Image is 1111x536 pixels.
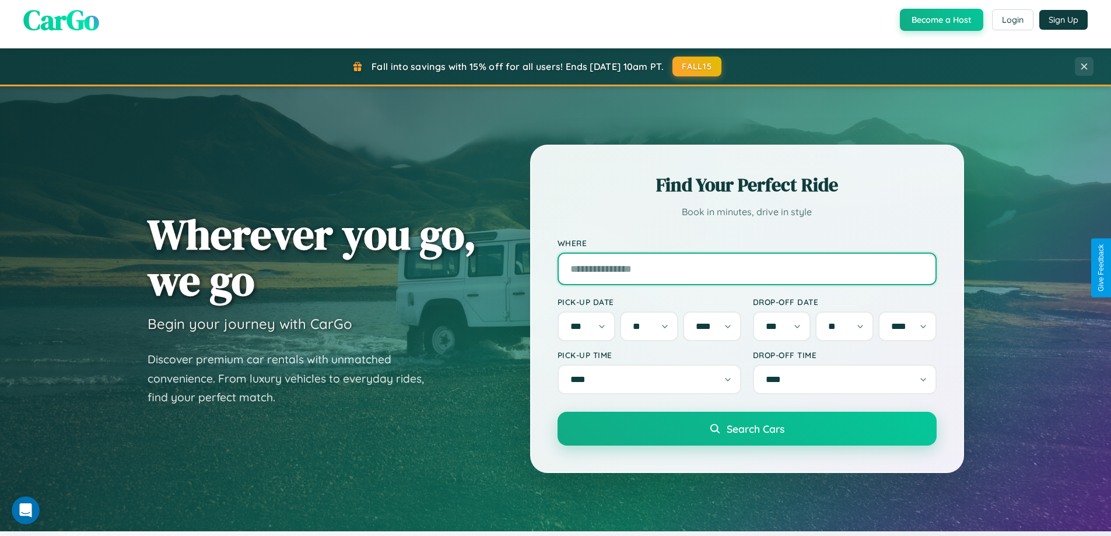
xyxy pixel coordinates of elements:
button: Sign Up [1039,10,1088,30]
button: Search Cars [558,412,937,446]
h3: Begin your journey with CarGo [148,315,352,332]
label: Where [558,238,937,248]
label: Drop-off Date [753,297,937,307]
p: Book in minutes, drive in style [558,204,937,220]
label: Drop-off Time [753,350,937,360]
p: Discover premium car rentals with unmatched convenience. From luxury vehicles to everyday rides, ... [148,350,439,407]
button: Login [992,9,1033,30]
button: FALL15 [672,57,721,76]
span: Search Cars [727,422,784,435]
div: Give Feedback [1097,244,1105,292]
label: Pick-up Date [558,297,741,307]
h2: Find Your Perfect Ride [558,172,937,198]
span: CarGo [23,1,99,39]
h1: Wherever you go, we go [148,211,476,303]
button: Become a Host [900,9,983,31]
iframe: Intercom live chat [12,496,40,524]
label: Pick-up Time [558,350,741,360]
span: Fall into savings with 15% off for all users! Ends [DATE] 10am PT. [371,61,664,72]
